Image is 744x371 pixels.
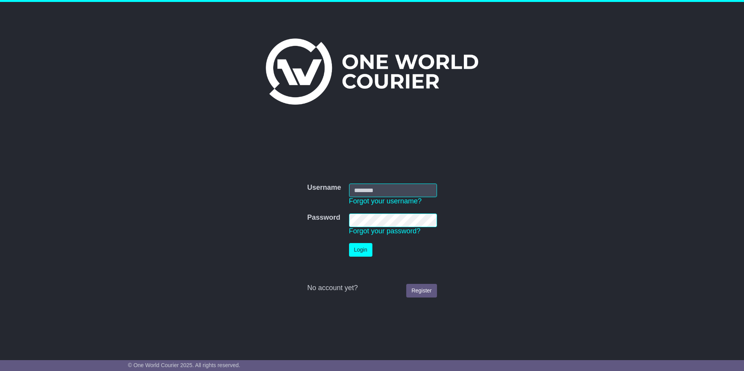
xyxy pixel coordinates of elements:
span: © One World Courier 2025. All rights reserved. [128,362,240,368]
a: Forgot your username? [349,197,422,205]
img: One World [266,38,478,105]
label: Username [307,184,341,192]
a: Register [406,284,437,297]
button: Login [349,243,372,257]
div: No account yet? [307,284,437,292]
a: Forgot your password? [349,227,421,235]
label: Password [307,213,340,222]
